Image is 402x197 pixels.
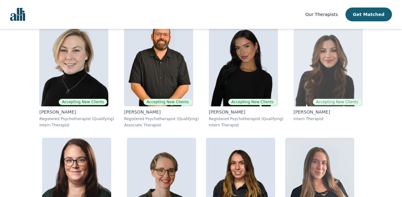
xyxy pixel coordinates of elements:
p: Intern Therapist [294,116,363,121]
p: Registered Psychotherapist (Qualifying) [39,116,114,121]
span: Accepting New Clients [144,99,192,105]
img: Saba_Salemi [294,16,363,106]
p: Intern Therapist [39,123,114,128]
a: Jocelyn_CrawfordAccepting New Clients[PERSON_NAME]Registered Psychotherapist (Qualifying)Intern T... [34,11,119,133]
img: Alyssa_Tweedie [209,16,278,106]
p: Registered Psychotherapist (Qualifying) [209,116,284,121]
img: Josh_Cadieux [124,16,193,106]
img: alli logo [10,8,25,21]
a: Josh_CadieuxAccepting New Clients[PERSON_NAME]Registered Psychotherapist (Qualifying)Associate Th... [119,11,204,133]
button: Get Matched [345,8,392,21]
span: Accepting New Clients [59,99,107,105]
a: Alyssa_TweedieAccepting New Clients[PERSON_NAME]Registered Psychotherapist (Qualifying)Intern The... [204,11,289,133]
p: Registered Psychotherapist (Qualifying) [124,116,199,121]
p: Associate Therapist [124,123,199,128]
p: [PERSON_NAME] [294,109,363,115]
img: Jocelyn_Crawford [39,16,108,106]
p: [PERSON_NAME] [124,109,199,115]
a: Our Therapists [305,11,338,18]
a: Saba_SalemiAccepting New Clients[PERSON_NAME]Intern Therapist [289,11,368,133]
span: Our Therapists [305,12,338,17]
p: [PERSON_NAME] [209,109,284,115]
span: Accepting New Clients [228,99,277,105]
p: Intern Therapist [209,123,284,128]
span: Accepting New Clients [313,99,361,105]
p: [PERSON_NAME] [39,109,114,115]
